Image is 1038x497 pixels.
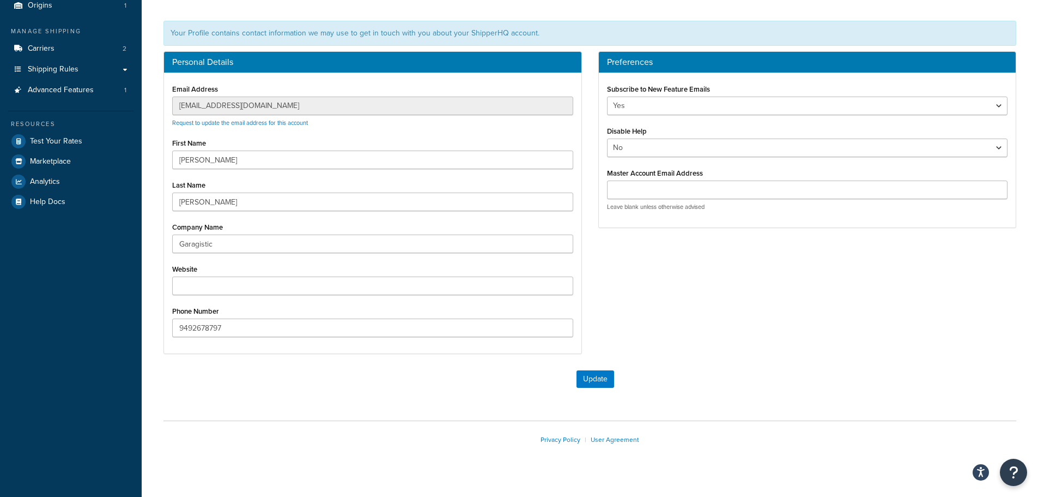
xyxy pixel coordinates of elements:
span: Shipping Rules [28,65,78,74]
span: Help Docs [30,197,65,207]
label: Phone Number [172,307,219,315]
label: Website [172,265,197,273]
label: Company Name [172,223,223,231]
h3: Personal Details [172,57,573,67]
div: Manage Shipping [8,27,133,36]
span: Test Your Rates [30,137,82,146]
div: Resources [8,119,133,129]
a: Advanced Features 1 [8,80,133,100]
a: Analytics [8,172,133,191]
span: Origins [28,1,52,10]
a: Privacy Policy [541,435,580,445]
li: Advanced Features [8,80,133,100]
span: 2 [123,44,126,53]
button: Open Resource Center [1000,459,1027,486]
a: Test Your Rates [8,131,133,151]
span: Marketplace [30,157,71,166]
label: Disable Help [607,127,647,135]
span: Carriers [28,44,54,53]
label: Email Address [172,85,218,93]
a: Shipping Rules [8,59,133,80]
label: First Name [172,139,206,147]
p: Leave blank unless otherwise advised [607,203,1008,211]
button: Update [576,370,614,388]
label: Last Name [172,181,205,189]
span: Analytics [30,177,60,187]
span: | [585,435,586,445]
span: 1 [124,1,126,10]
a: Marketplace [8,152,133,171]
li: Carriers [8,39,133,59]
a: Request to update the email address for this account [172,118,308,127]
a: Help Docs [8,192,133,212]
span: Advanced Features [28,86,94,95]
span: 1 [124,86,126,95]
label: Subscribe to New Feature Emails [607,85,710,93]
div: Your Profile contains contact information we may use to get in touch with you about your ShipperH... [163,21,1016,46]
label: Master Account Email Address [607,169,703,177]
h3: Preferences [607,57,1008,67]
a: Carriers 2 [8,39,133,59]
a: User Agreement [591,435,639,445]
